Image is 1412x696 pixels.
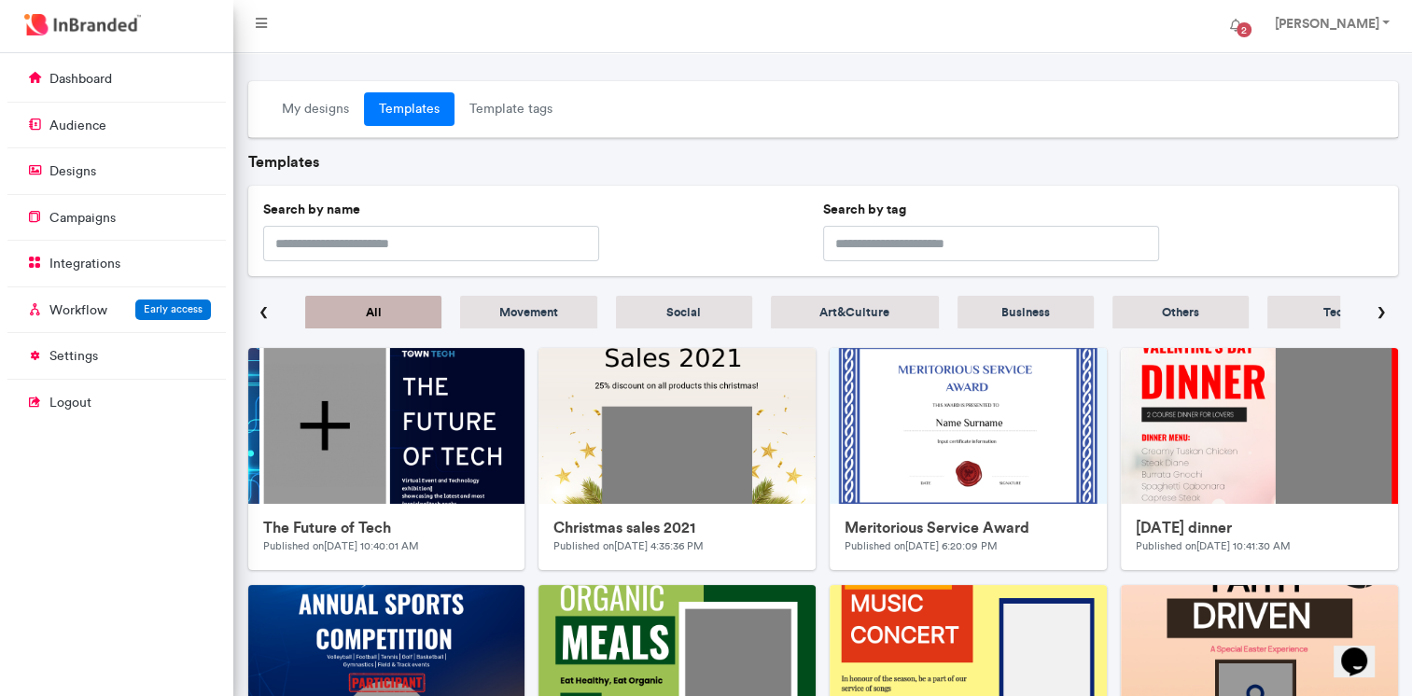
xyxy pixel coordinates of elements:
h6: Meritorious Service Award [845,519,1092,536]
p: audience [49,117,106,135]
img: InBranded Logo [20,9,146,40]
h5: Tech [1291,305,1380,319]
a: Social [616,296,752,328]
a: All [305,296,441,328]
a: uploadsChristmas sales 2021Published on[DATE] 4:35:36 PM [538,348,816,570]
a: uploadsMeritorious Service AwardPublished on[DATE] 6:20:09 PM [830,348,1107,570]
label: Search by name [263,201,360,219]
a: WorkflowEarly access [7,292,226,327]
h5: Business [981,305,1070,319]
button: 2 [1214,7,1255,45]
a: Tech [1267,296,1404,328]
small: Published on [DATE] 4:35:36 PM [553,539,704,552]
p: settings [49,347,98,366]
h6: [DATE] dinner [1136,519,1383,536]
a: Art&Culture [771,296,939,328]
iframe: chat widget [1334,621,1393,677]
span: Art & Culture [819,304,889,319]
a: Movement [460,296,596,328]
a: uploads[DATE] dinnerPublished on[DATE] 10:41:30 AM [1121,348,1398,570]
h6: Christmas sales 2021 [553,519,801,536]
a: settings [7,338,226,373]
small: Published on [DATE] 10:40:01 AM [263,539,419,552]
a: uploadsThe Future of TechPublished on[DATE] 10:40:01 AM [248,348,525,570]
h5: All [329,305,418,319]
span: › [1377,291,1386,333]
a: campaigns [7,200,226,235]
h6: Templates [248,153,1398,171]
label: Search by tag [823,201,906,219]
p: Workflow [49,301,107,320]
a: Template tags [454,92,567,126]
h5: Movement [483,305,573,319]
strong: [PERSON_NAME] [1274,15,1378,32]
p: integrations [49,255,120,273]
p: dashboard [49,70,112,89]
a: integrations [7,245,226,281]
a: Templates [364,92,454,126]
a: [PERSON_NAME] [1255,7,1405,45]
h6: The Future of Tech [263,519,510,536]
span: Early access [144,302,203,315]
a: audience [7,107,226,143]
h5: Social [639,305,729,319]
p: logout [49,394,91,412]
small: Published on [DATE] 6:20:09 PM [845,539,998,552]
p: campaigns [49,209,116,228]
a: dashboard [7,61,226,96]
span: ‹ [259,291,268,333]
a: designs [7,153,226,188]
a: Business [958,296,1094,328]
h5: Others [1136,305,1225,319]
a: My designs [267,92,364,126]
p: designs [49,162,96,181]
span: 2 [1237,22,1251,37]
a: Others [1112,296,1249,328]
small: Published on [DATE] 10:41:30 AM [1136,539,1291,552]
